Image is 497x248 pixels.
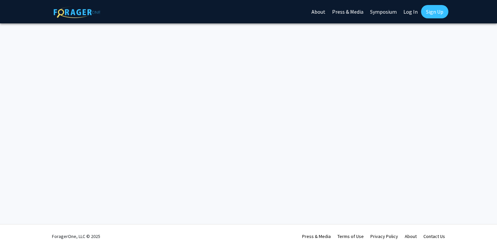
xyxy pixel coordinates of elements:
a: Terms of Use [337,233,364,239]
a: Contact Us [423,233,445,239]
a: Press & Media [302,233,331,239]
a: About [405,233,417,239]
img: ForagerOne Logo [54,6,100,18]
div: ForagerOne, LLC © 2025 [52,225,100,248]
a: Sign Up [421,5,448,18]
a: Privacy Policy [370,233,398,239]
